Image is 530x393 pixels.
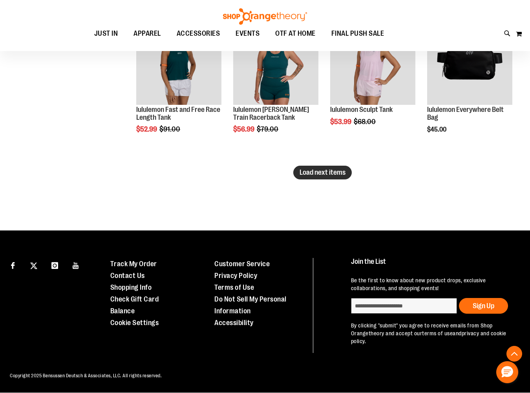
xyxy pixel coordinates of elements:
[300,168,345,176] span: Load next items
[214,319,254,327] a: Accessibility
[351,322,516,345] p: By clicking "submit" you agree to receive emails from Shop Orangetheory and accept our and
[233,106,309,121] a: lululemon [PERSON_NAME] Train Racerback Tank
[323,25,392,43] a: FINAL PUSH SALE
[427,106,504,121] a: lululemon Everywhere Belt Bag
[233,20,318,105] img: lululemon Wunder Train Racerback Tank
[267,25,323,43] a: OTF AT HOME
[496,361,518,383] button: Hello, have a question? Let’s chat.
[427,20,512,106] a: lululemon Everywhere Belt Bag
[159,125,181,133] span: $91.00
[110,319,159,327] a: Cookie Settings
[473,302,494,310] span: Sign Up
[48,258,62,272] a: Visit our Instagram page
[126,25,169,42] a: APPAREL
[110,260,157,268] a: Track My Order
[86,25,126,43] a: JUST IN
[351,276,516,292] p: Be the first to know about new product drops, exclusive collaborations, and shopping events!
[30,262,37,269] img: Twitter
[214,283,254,291] a: Terms of Use
[330,118,353,126] span: $53.99
[293,166,352,179] button: Load next items
[136,125,158,133] span: $52.99
[330,106,393,113] a: lululemon Sculpt Tank
[330,20,415,105] img: Main Image of 1538347
[177,25,220,42] span: ACCESSORIES
[136,106,220,121] a: lululemon Fast and Free Race Length Tank
[331,25,384,42] span: FINAL PUSH SALE
[169,25,228,43] a: ACCESSORIES
[132,16,225,154] div: product
[136,20,221,105] img: Main view of 2024 August lululemon Fast and Free Race Length Tank
[330,20,415,106] a: Main Image of 1538347SALE
[69,258,83,272] a: Visit our Youtube page
[214,272,257,280] a: Privacy Policy
[427,20,512,105] img: lululemon Everywhere Belt Bag
[94,25,118,42] span: JUST IN
[351,298,457,314] input: enter email
[506,346,522,362] button: Back To Top
[6,258,20,272] a: Visit our Facebook page
[133,25,161,42] span: APPAREL
[229,16,322,154] div: product
[257,125,280,133] span: $79.00
[354,118,377,126] span: $68.00
[427,126,448,133] span: $45.00
[110,283,152,291] a: Shopping Info
[351,258,516,272] h4: Join the List
[27,258,41,272] a: Visit our X page
[275,25,316,42] span: OTF AT HOME
[236,25,260,42] span: EVENTS
[233,20,318,106] a: lululemon Wunder Train Racerback TankSALE
[422,330,453,336] a: terms of use
[326,16,419,146] div: product
[110,272,145,280] a: Contact Us
[10,373,162,378] span: Copyright 2025 Bensussen Deutsch & Associates, LLC. All rights reserved.
[214,260,270,268] a: Customer Service
[459,298,508,314] button: Sign Up
[222,8,308,25] img: Shop Orangetheory
[110,295,159,315] a: Check Gift Card Balance
[228,25,267,43] a: EVENTS
[214,295,287,315] a: Do Not Sell My Personal Information
[423,16,516,154] div: product
[136,20,221,106] a: Main view of 2024 August lululemon Fast and Free Race Length TankSALE
[233,125,256,133] span: $56.99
